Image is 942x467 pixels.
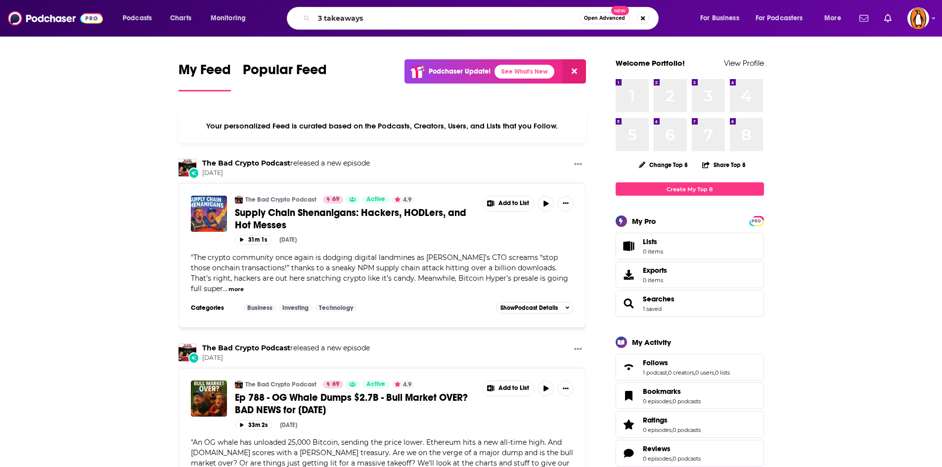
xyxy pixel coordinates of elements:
a: Charts [164,10,197,26]
span: Charts [170,11,191,25]
input: Search podcasts, credits, & more... [314,10,580,26]
span: " [191,253,568,293]
a: 0 creators [668,369,694,376]
a: Popular Feed [243,61,327,91]
span: Active [366,195,385,205]
span: , [672,426,673,433]
button: 4.9 [392,381,414,388]
span: Podcasts [123,11,152,25]
img: The Bad Crypto Podcast [179,343,196,361]
a: 1 podcast [643,369,667,376]
button: 31m 1s [235,235,271,245]
p: Podchaser Update! [429,67,491,76]
span: , [667,369,668,376]
span: Ratings [616,411,764,438]
span: PRO [751,217,763,225]
span: Logged in as penguin_portfolio [907,7,929,29]
span: [DATE] [202,354,370,362]
span: For Podcasters [756,11,803,25]
span: Bookmarks [616,382,764,409]
img: Podchaser - Follow, Share and Rate Podcasts [8,9,103,28]
a: Create My Top 8 [616,182,764,196]
span: Ratings [643,416,668,425]
button: open menu [204,10,259,26]
button: open menu [817,10,853,26]
h3: released a new episode [202,159,370,168]
span: Open Advanced [584,16,625,21]
div: My Pro [632,216,656,226]
span: Reviews [643,444,671,453]
img: The Bad Crypto Podcast [179,159,196,176]
a: Show notifications dropdown [880,10,896,27]
span: Popular Feed [243,61,327,84]
a: Supply Chain Shenanigans: Hackers, HODLers, and Hot Messes [235,207,475,231]
span: Follows [616,354,764,381]
h3: released a new episode [202,343,370,353]
span: New [611,6,629,15]
button: open menu [693,10,752,26]
a: Active [362,381,389,388]
a: Reviews [643,444,701,453]
a: The Bad Crypto Podcast [245,196,316,204]
span: Add to List [498,384,529,392]
span: 0 items [643,277,667,284]
a: 0 episodes [643,398,672,405]
a: Show notifications dropdown [855,10,872,27]
span: , [672,455,673,462]
button: more [228,285,244,294]
a: Searches [619,297,639,310]
span: Reviews [616,440,764,467]
span: For Business [700,11,739,25]
span: Exports [643,266,667,275]
span: Monitoring [211,11,246,25]
a: Business [243,304,276,312]
a: Ratings [619,418,639,431]
a: 0 podcasts [673,398,701,405]
button: open menu [116,10,165,26]
a: Welcome Portfolio! [616,58,685,68]
span: 69 [332,380,339,389]
span: Lists [643,237,663,246]
a: Active [362,196,389,204]
span: Bookmarks [643,387,681,396]
a: 0 lists [715,369,730,376]
button: 33m 2s [235,420,272,429]
span: , [694,369,695,376]
a: Bookmarks [643,387,701,396]
span: 0 items [643,248,663,255]
button: 4.9 [392,196,414,204]
h3: Categories [191,304,235,312]
img: The Bad Crypto Podcast [235,381,243,388]
button: Show More Button [483,196,534,211]
img: Supply Chain Shenanigans: Hackers, HODLers, and Hot Messes [191,196,227,232]
a: Investing [278,304,313,312]
button: Open AdvancedNew [580,12,629,24]
img: User Profile [907,7,929,29]
a: Exports [616,261,764,288]
span: Active [366,380,385,389]
img: The Bad Crypto Podcast [235,196,243,204]
span: Add to List [498,200,529,207]
a: 1 saved [643,305,662,312]
span: ... [223,284,227,293]
span: My Feed [179,61,231,84]
div: Your personalized Feed is curated based on the Podcasts, Creators, Users, and Lists that you Follow. [179,109,586,143]
span: 69 [332,195,339,205]
a: See What's New [494,65,554,79]
a: Lists [616,233,764,259]
span: Exports [619,268,639,282]
span: , [672,398,673,405]
button: Show More Button [558,196,574,212]
div: My Activity [632,338,671,347]
img: Ep 788 - OG Whale Dumps $2.7B - Bull Market OVER? BAD NEWS for August 28, 2025 [191,381,227,417]
a: PRO [751,217,763,224]
a: Searches [643,295,674,303]
button: Show More Button [570,343,586,356]
a: My Feed [179,61,231,91]
span: Follows [643,358,668,367]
